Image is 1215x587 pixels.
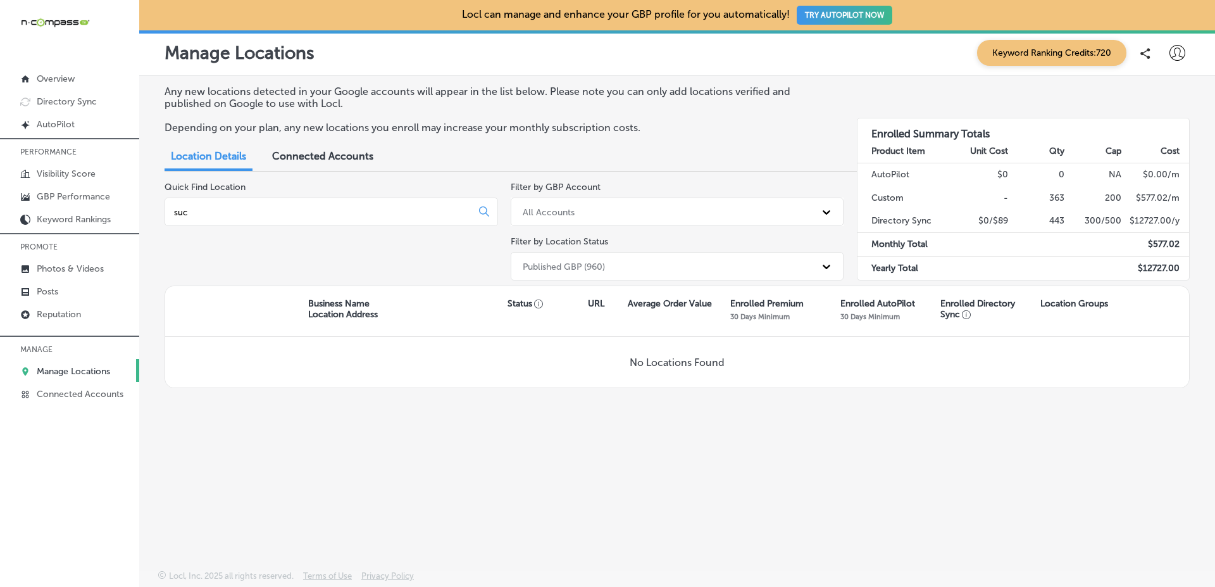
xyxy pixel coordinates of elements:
[20,16,90,28] img: 660ab0bf-5cc7-4cb8-ba1c-48b5ae0f18e60NCTV_CLogo_TV_Black_-500x88.png
[37,286,58,297] p: Posts
[1065,163,1122,187] td: NA
[523,261,605,272] div: Published GBP (960)
[508,298,587,309] p: Status
[169,571,294,581] p: Locl, Inc. 2025 all rights reserved.
[303,571,352,587] a: Terms of Use
[977,40,1126,66] span: Keyword Ranking Credits: 720
[588,298,604,309] p: URL
[952,163,1009,187] td: $0
[857,163,952,187] td: AutoPilot
[630,357,725,369] p: No Locations Found
[165,85,831,110] p: Any new locations detected in your Google accounts will appear in the list below. Please note you...
[37,214,111,225] p: Keyword Rankings
[1122,140,1189,163] th: Cost
[1009,187,1066,210] td: 363
[797,6,892,25] button: TRY AUTOPILOT NOW
[37,263,104,274] p: Photos & Videos
[361,571,414,587] a: Privacy Policy
[1065,187,1122,210] td: 200
[1122,163,1189,187] td: $ 0.00 /m
[1040,298,1108,309] p: Location Groups
[523,206,575,217] div: All Accounts
[165,182,246,193] label: Quick Find Location
[1065,210,1122,233] td: 300/500
[37,168,96,179] p: Visibility Score
[308,298,378,320] p: Business Name Location Address
[165,122,831,134] p: Depending on your plan, any new locations you enroll may increase your monthly subscription costs.
[37,96,97,107] p: Directory Sync
[37,389,123,400] p: Connected Accounts
[1009,210,1066,233] td: 443
[37,309,81,320] p: Reputation
[857,210,952,233] td: Directory Sync
[1122,187,1189,210] td: $ 577.02 /m
[857,187,952,210] td: Custom
[857,256,952,280] td: Yearly Total
[511,236,608,247] label: Filter by Location Status
[840,298,915,309] p: Enrolled AutoPilot
[1122,256,1189,280] td: $ 12727.00
[37,191,110,202] p: GBP Performance
[871,146,925,156] strong: Product Item
[952,187,1009,210] td: -
[857,233,952,256] td: Monthly Total
[952,140,1009,163] th: Unit Cost
[165,42,315,63] p: Manage Locations
[511,182,601,193] label: Filter by GBP Account
[1122,210,1189,233] td: $ 12727.00 /y
[840,312,900,321] p: 30 Days Minimum
[37,73,75,84] p: Overview
[857,118,1190,140] h3: Enrolled Summary Totals
[37,366,110,377] p: Manage Locations
[952,210,1009,233] td: $0/$89
[173,206,469,218] input: All Locations
[1009,140,1066,163] th: Qty
[730,298,804,309] p: Enrolled Premium
[272,150,373,162] span: Connected Accounts
[940,298,1034,320] p: Enrolled Directory Sync
[37,119,75,130] p: AutoPilot
[628,298,712,309] p: Average Order Value
[730,312,790,321] p: 30 Days Minimum
[171,150,246,162] span: Location Details
[1009,163,1066,187] td: 0
[1122,233,1189,256] td: $ 577.02
[1065,140,1122,163] th: Cap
